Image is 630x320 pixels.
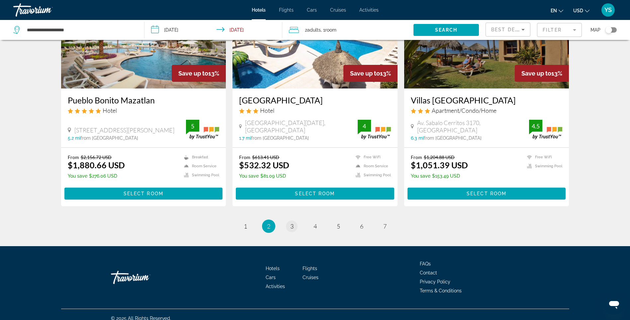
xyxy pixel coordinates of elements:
[68,107,220,114] div: 5 star Hotel
[411,160,468,170] ins: $1,051.39 USD
[64,189,223,197] a: Select Room
[337,223,340,230] span: 5
[181,154,219,160] li: Breakfast
[551,6,563,15] button: Change language
[252,154,279,160] del: $613.41 USD
[600,27,617,33] button: Toggle map
[245,119,358,134] span: [GEOGRAPHIC_DATA][DATE], [GEOGRAPHIC_DATA]
[64,188,223,200] button: Select Room
[599,3,617,17] button: User Menu
[411,173,468,179] p: $153.49 USD
[521,70,551,77] span: Save up to
[515,65,569,82] div: 13%
[411,107,563,114] div: 3 star Apartment
[13,1,80,19] a: Travorium
[590,25,600,35] span: Map
[325,27,336,33] span: Room
[172,65,226,82] div: 13%
[103,107,117,114] span: Hotel
[307,27,321,33] span: Adults
[186,120,219,139] img: trustyou-badge.svg
[181,172,219,178] li: Swimming Pool
[74,126,174,134] span: [STREET_ADDRESS][PERSON_NAME]
[420,288,462,293] span: Terms & Conditions
[411,135,424,141] span: 6.3 mi
[68,173,87,179] span: You save
[68,173,125,179] p: $276.06 USD
[420,279,450,284] a: Privacy Policy
[435,27,458,33] span: Search
[295,191,335,196] span: Select Room
[551,8,557,13] span: en
[491,26,525,34] mat-select: Sort by
[603,293,625,315] iframe: Button to launch messaging window
[239,135,251,141] span: 1.7 mi
[290,223,294,230] span: 3
[411,173,430,179] span: You save
[330,7,346,13] span: Cruises
[267,223,270,230] span: 2
[68,95,220,105] a: Pueblo Bonito Mazatlan
[279,7,294,13] a: Flights
[239,160,289,170] ins: $532.32 USD
[252,7,266,13] a: Hotels
[352,172,391,178] li: Swimming Pool
[350,70,380,77] span: Save up to
[244,223,247,230] span: 1
[303,266,317,271] span: Flights
[251,135,309,141] span: from [GEOGRAPHIC_DATA]
[303,275,318,280] a: Cruises
[266,275,276,280] span: Cars
[417,119,529,134] span: Av. Sabalo Cerritos 3170, [GEOGRAPHIC_DATA]
[260,107,274,114] span: Hotel
[524,154,562,160] li: Free WiFi
[411,95,563,105] a: Villas [GEOGRAPHIC_DATA]
[239,173,289,179] p: $81.09 USD
[359,7,379,13] a: Activities
[360,223,363,230] span: 6
[236,189,394,197] a: Select Room
[358,122,371,130] div: 4
[305,25,321,35] span: 2
[80,135,138,141] span: from [GEOGRAPHIC_DATA]
[124,191,163,196] span: Select Room
[239,173,259,179] span: You save
[604,7,612,13] span: YS
[266,284,285,289] a: Activities
[61,220,569,233] nav: Pagination
[413,24,479,36] button: Search
[236,188,394,200] button: Select Room
[573,6,589,15] button: Change currency
[411,154,422,160] span: From
[407,188,566,200] button: Select Room
[467,191,506,196] span: Select Room
[537,23,582,37] button: Filter
[420,261,431,266] a: FAQs
[424,154,455,160] del: $1,204.88 USD
[68,160,125,170] ins: $1,880.66 USD
[383,223,387,230] span: 7
[282,20,413,40] button: Travelers: 2 adults, 0 children
[111,267,177,287] a: Travorium
[573,8,583,13] span: USD
[186,122,199,130] div: 5
[432,107,496,114] span: Apartment/Condo/Home
[181,163,219,169] li: Room Service
[239,107,391,114] div: 3 star Hotel
[266,266,280,271] span: Hotels
[239,154,250,160] span: From
[407,189,566,197] a: Select Room
[307,7,317,13] a: Cars
[420,270,437,275] a: Contact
